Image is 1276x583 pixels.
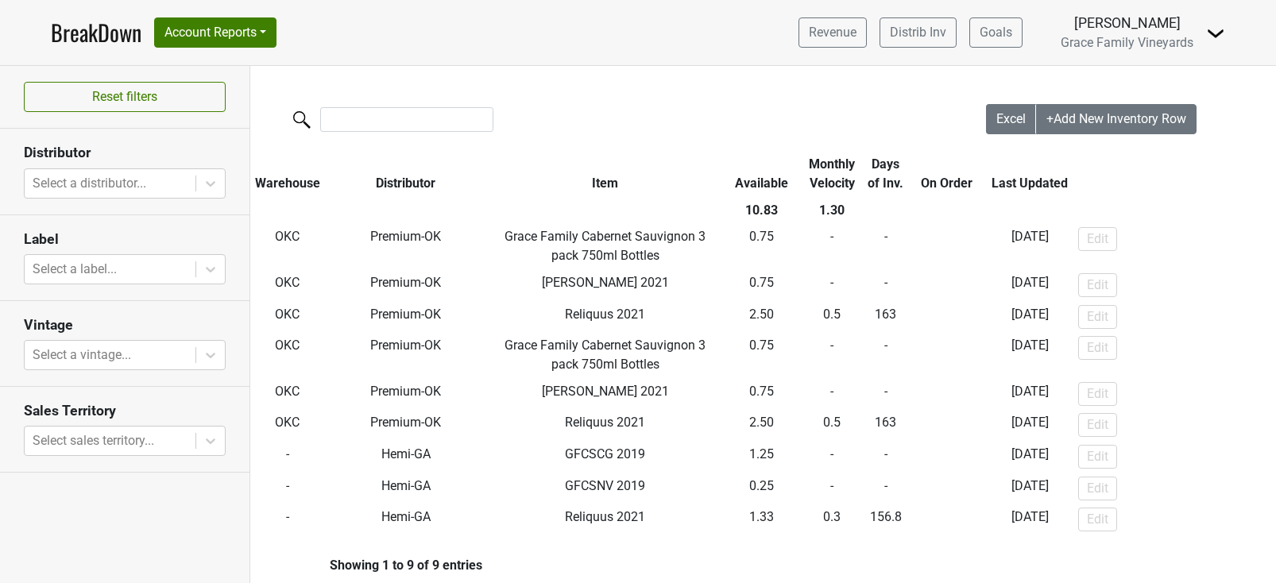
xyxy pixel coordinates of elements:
[565,415,645,430] span: Reliquus 2021
[250,410,325,442] td: OKC
[985,378,1074,410] td: [DATE]
[250,378,325,410] td: OKC
[565,478,645,493] span: GFCSNV 2019
[800,151,864,197] th: Monthly Velocity: activate to sort column ascending
[24,82,226,112] button: Reset filters
[723,197,800,224] th: 10.83
[864,151,908,197] th: Days of Inv.: activate to sort column ascending
[723,473,800,504] td: 0.25
[1078,413,1117,437] button: Edit
[985,504,1074,535] td: [DATE]
[985,473,1074,504] td: [DATE]
[250,473,325,504] td: -
[800,269,864,301] td: -
[908,473,985,504] td: -
[325,224,487,270] td: Premium-OK
[800,378,864,410] td: -
[864,441,908,473] td: -
[325,332,487,378] td: Premium-OK
[565,509,645,524] span: Reliquus 2021
[1061,35,1193,50] span: Grace Family Vineyards
[1078,382,1117,406] button: Edit
[985,441,1074,473] td: [DATE]
[505,229,706,263] span: Grace Family Cabernet Sauvignon 3 pack 750ml Bottles
[908,410,985,442] td: -
[24,231,226,248] h3: Label
[325,473,487,504] td: Hemi-GA
[864,224,908,270] td: -
[325,378,487,410] td: Premium-OK
[723,151,800,197] th: Available: activate to sort column ascending
[542,384,669,399] span: [PERSON_NAME] 2021
[24,317,226,334] h3: Vintage
[800,197,864,224] th: 1.30
[985,151,1074,197] th: Last Updated: activate to sort column ascending
[325,151,487,197] th: Distributor: activate to sort column ascending
[996,111,1026,126] span: Excel
[250,269,325,301] td: OKC
[250,558,482,573] div: Showing 1 to 9 of 9 entries
[723,441,800,473] td: 1.25
[864,410,908,442] td: 163
[723,224,800,270] td: 0.75
[565,446,645,461] span: GFCSCG 2019
[908,441,985,473] td: -
[487,151,723,197] th: Item: activate to sort column ascending
[250,301,325,333] td: OKC
[505,338,706,372] span: Grace Family Cabernet Sauvignon 3 pack 750ml Bottles
[542,275,669,290] span: [PERSON_NAME] 2021
[24,403,226,419] h3: Sales Territory
[986,104,1037,134] button: Excel
[154,17,276,48] button: Account Reports
[51,16,141,49] a: BreakDown
[325,504,487,535] td: Hemi-GA
[250,224,325,270] td: OKC
[723,410,800,442] td: 2.50
[864,378,908,410] td: -
[325,301,487,333] td: Premium-OK
[1206,24,1225,43] img: Dropdown Menu
[24,145,226,161] h3: Distributor
[723,301,800,333] td: 2.50
[985,332,1074,378] td: [DATE]
[908,151,985,197] th: On Order: activate to sort column ascending
[908,269,985,301] td: -
[908,332,985,378] td: -
[864,473,908,504] td: -
[1061,13,1193,33] div: [PERSON_NAME]
[985,269,1074,301] td: [DATE]
[1078,227,1117,251] button: Edit
[1078,336,1117,360] button: Edit
[723,378,800,410] td: 0.75
[985,301,1074,333] td: [DATE]
[325,441,487,473] td: Hemi-GA
[1078,273,1117,297] button: Edit
[250,332,325,378] td: OKC
[908,504,985,535] td: -
[723,504,800,535] td: 1.33
[800,441,864,473] td: -
[908,224,985,270] td: -
[985,410,1074,442] td: [DATE]
[800,224,864,270] td: -
[1078,477,1117,500] button: Edit
[1036,104,1197,134] button: +Add New Inventory Row
[800,504,864,535] td: 0.3
[908,378,985,410] td: -
[800,410,864,442] td: 0.5
[723,269,800,301] td: 0.75
[864,301,908,333] td: 163
[325,410,487,442] td: Premium-OK
[1078,305,1117,329] button: Edit
[250,151,325,197] th: Warehouse: activate to sort column ascending
[723,332,800,378] td: 0.75
[798,17,867,48] a: Revenue
[969,17,1023,48] a: Goals
[985,224,1074,270] td: [DATE]
[880,17,957,48] a: Distrib Inv
[908,301,985,333] td: -
[250,441,325,473] td: -
[800,301,864,333] td: 0.5
[1078,445,1117,469] button: Edit
[864,269,908,301] td: -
